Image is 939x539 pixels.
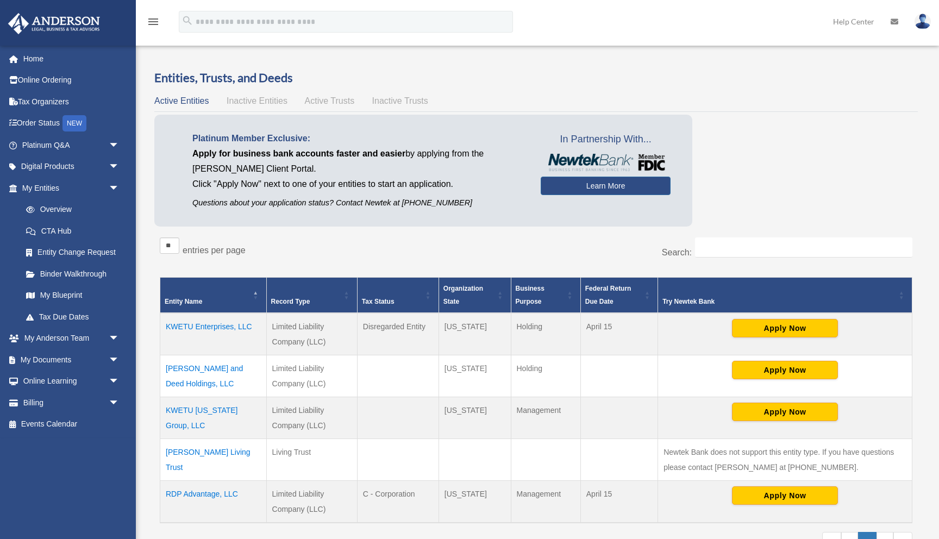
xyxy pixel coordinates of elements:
div: NEW [62,115,86,131]
a: Order StatusNEW [8,112,136,135]
a: Home [8,48,136,70]
a: Events Calendar [8,413,136,435]
td: RDP Advantage, LLC [160,481,267,523]
span: Record Type [271,298,310,305]
span: Active Entities [154,96,209,105]
span: In Partnership With... [541,131,671,148]
span: Federal Return Due Date [585,285,631,305]
td: Limited Liability Company (LLC) [266,313,357,355]
th: Entity Name: Activate to invert sorting [160,278,267,314]
p: Questions about your application status? Contact Newtek at [PHONE_NUMBER] [192,196,524,210]
a: My Entitiesarrow_drop_down [8,177,130,199]
span: Apply for business bank accounts faster and easier [192,149,405,158]
span: arrow_drop_down [109,177,130,199]
td: [US_STATE] [439,355,511,397]
button: Apply Now [732,403,838,421]
td: Management [511,481,580,523]
td: Living Trust [266,439,357,481]
p: Click "Apply Now" next to one of your entities to start an application. [192,177,524,192]
td: [US_STATE] [439,313,511,355]
td: Limited Liability Company (LLC) [266,481,357,523]
i: menu [147,15,160,28]
span: arrow_drop_down [109,328,130,350]
td: Management [511,397,580,439]
button: Apply Now [732,361,838,379]
td: KWETU [US_STATE] Group, LLC [160,397,267,439]
a: Billingarrow_drop_down [8,392,136,413]
a: Online Learningarrow_drop_down [8,371,136,392]
h3: Entities, Trusts, and Deeds [154,70,918,86]
td: KWETU Enterprises, LLC [160,313,267,355]
i: search [181,15,193,27]
span: Inactive Trusts [372,96,428,105]
a: Platinum Q&Aarrow_drop_down [8,134,136,156]
td: [PERSON_NAME] Living Trust [160,439,267,481]
td: April 15 [580,313,658,355]
div: Try Newtek Bank [662,295,896,308]
a: Online Ordering [8,70,136,91]
td: [US_STATE] [439,481,511,523]
td: [US_STATE] [439,397,511,439]
a: Learn More [541,177,671,195]
a: menu [147,19,160,28]
a: CTA Hub [15,220,130,242]
th: Organization State: Activate to sort [439,278,511,314]
th: Record Type: Activate to sort [266,278,357,314]
td: Newtek Bank does not support this entity type. If you have questions please contact [PERSON_NAME]... [658,439,912,481]
th: Try Newtek Bank : Activate to sort [658,278,912,314]
a: Tax Due Dates [15,306,130,328]
label: Search: [662,248,692,257]
button: Apply Now [732,319,838,337]
p: Platinum Member Exclusive: [192,131,524,146]
td: Holding [511,313,580,355]
img: Anderson Advisors Platinum Portal [5,13,103,34]
td: C - Corporation [357,481,439,523]
span: arrow_drop_down [109,156,130,178]
span: Tax Status [362,298,395,305]
label: entries per page [183,246,246,255]
span: arrow_drop_down [109,134,130,156]
span: Entity Name [165,298,202,305]
a: Binder Walkthrough [15,263,130,285]
td: Limited Liability Company (LLC) [266,355,357,397]
img: User Pic [915,14,931,29]
span: arrow_drop_down [109,392,130,414]
td: April 15 [580,481,658,523]
td: [PERSON_NAME] and Deed Holdings, LLC [160,355,267,397]
a: Tax Organizers [8,91,136,112]
a: Digital Productsarrow_drop_down [8,156,136,178]
td: Holding [511,355,580,397]
img: NewtekBankLogoSM.png [546,154,665,171]
th: Federal Return Due Date: Activate to sort [580,278,658,314]
span: arrow_drop_down [109,371,130,393]
th: Business Purpose: Activate to sort [511,278,580,314]
a: Entity Change Request [15,242,130,264]
span: Organization State [443,285,483,305]
button: Apply Now [732,486,838,505]
p: by applying from the [PERSON_NAME] Client Portal. [192,146,524,177]
a: My Blueprint [15,285,130,306]
span: arrow_drop_down [109,349,130,371]
th: Tax Status: Activate to sort [357,278,439,314]
span: Business Purpose [516,285,544,305]
td: Disregarded Entity [357,313,439,355]
a: Overview [15,199,125,221]
a: My Documentsarrow_drop_down [8,349,136,371]
span: Active Trusts [305,96,355,105]
td: Limited Liability Company (LLC) [266,397,357,439]
span: Inactive Entities [227,96,287,105]
a: My Anderson Teamarrow_drop_down [8,328,136,349]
